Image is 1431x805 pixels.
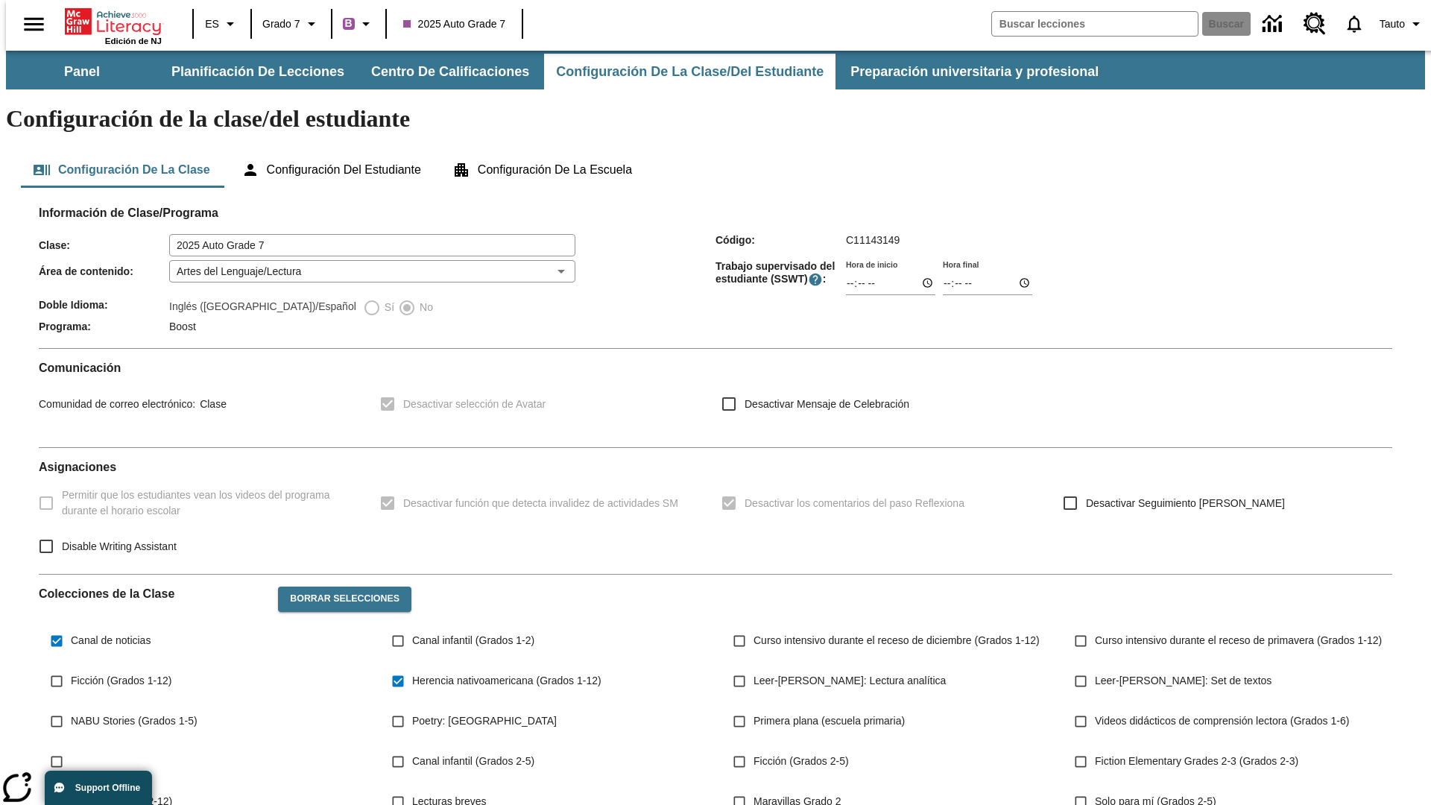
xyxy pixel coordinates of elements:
[992,12,1198,36] input: Buscar campo
[169,299,356,317] label: Inglés ([GEOGRAPHIC_DATA])/Español
[544,54,835,89] button: Configuración de la clase/del estudiante
[381,300,394,315] span: Sí
[195,398,227,410] span: Clase
[75,783,140,793] span: Support Offline
[412,673,601,689] span: Herencia nativoamericana (Grados 1-12)
[337,10,381,37] button: Boost El color de la clase es morado/púrpura. Cambiar el color de la clase.
[1095,673,1272,689] span: Leer-[PERSON_NAME]: Set de textos
[6,51,1425,89] div: Subbarra de navegación
[21,152,222,188] button: Configuración de la clase
[6,105,1425,133] h1: Configuración de la clase/del estudiante
[1374,10,1431,37] button: Perfil/Configuración
[412,754,534,769] span: Canal infantil (Grados 2-5)
[71,633,151,648] span: Canal de noticias
[39,321,169,332] span: Programa :
[359,54,541,89] button: Centro de calificaciones
[278,587,411,612] button: Borrar selecciones
[846,259,897,270] label: Hora de inicio
[39,361,1392,375] h2: Comunicación
[403,397,546,412] span: Desactivar selección de Avatar
[159,54,356,89] button: Planificación de lecciones
[1335,4,1374,43] a: Notificaciones
[39,398,195,410] span: Comunidad de correo electrónico :
[169,321,196,332] span: Boost
[65,7,162,37] a: Portada
[256,10,326,37] button: Grado: Grado 7, Elige un grado
[6,54,1112,89] div: Subbarra de navegación
[745,496,964,511] span: Desactivar los comentarios del paso Reflexiona
[198,10,246,37] button: Lenguaje: ES, Selecciona un idioma
[39,239,169,251] span: Clase :
[39,206,1392,220] h2: Información de Clase/Programa
[205,16,219,32] span: ES
[169,260,575,282] div: Artes del Lenguaje/Lectura
[105,37,162,45] span: Edición de NJ
[403,496,678,511] span: Desactivar función que detecta invalidez de actividades SM
[71,713,198,729] span: NABU Stories (Grados 1-5)
[262,16,300,32] span: Grado 7
[754,754,849,769] span: Ficción (Grados 2-5)
[45,771,152,805] button: Support Offline
[12,2,56,46] button: Abrir el menú lateral
[39,460,1392,474] h2: Asignaciones
[440,152,644,188] button: Configuración de la escuela
[838,54,1111,89] button: Preparación universitaria y profesional
[230,152,433,188] button: Configuración del estudiante
[1380,16,1405,32] span: Tauto
[39,460,1392,562] div: Asignaciones
[745,397,909,412] span: Desactivar Mensaje de Celebración
[943,259,979,270] label: Hora final
[1095,754,1298,769] span: Fiction Elementary Grades 2-3 (Grados 2-3)
[39,587,266,601] h2: Colecciones de la Clase
[39,361,1392,435] div: Comunicación
[1095,713,1349,729] span: Videos didácticos de comprensión lectora (Grados 1-6)
[754,713,905,729] span: Primera plana (escuela primaria)
[7,54,157,89] button: Panel
[412,633,534,648] span: Canal infantil (Grados 1-2)
[21,152,1410,188] div: Configuración de la clase/del estudiante
[403,16,506,32] span: 2025 Auto Grade 7
[62,487,356,519] span: Permitir que los estudiantes vean los videos del programa durante el horario escolar
[65,5,162,45] div: Portada
[1254,4,1295,45] a: Centro de información
[169,234,575,256] input: Clase
[39,299,169,311] span: Doble Idioma :
[345,14,353,33] span: B
[39,265,169,277] span: Área de contenido :
[1086,496,1285,511] span: Desactivar Seguimiento [PERSON_NAME]
[62,539,177,555] span: Disable Writing Assistant
[1295,4,1335,44] a: Centro de recursos, Se abrirá en una pestaña nueva.
[1095,633,1382,648] span: Curso intensivo durante el receso de primavera (Grados 1-12)
[846,234,900,246] span: C11143149
[71,673,171,689] span: Ficción (Grados 1-12)
[754,633,1040,648] span: Curso intensivo durante el receso de diciembre (Grados 1-12)
[808,272,823,287] button: El Tiempo Supervisado de Trabajo Estudiantil es el período durante el cual los estudiantes pueden...
[416,300,433,315] span: No
[715,260,846,287] span: Trabajo supervisado del estudiante (SSWT) :
[412,713,557,729] span: Poetry: [GEOGRAPHIC_DATA]
[39,221,1392,336] div: Información de Clase/Programa
[754,673,946,689] span: Leer-[PERSON_NAME]: Lectura analítica
[715,234,846,246] span: Código :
